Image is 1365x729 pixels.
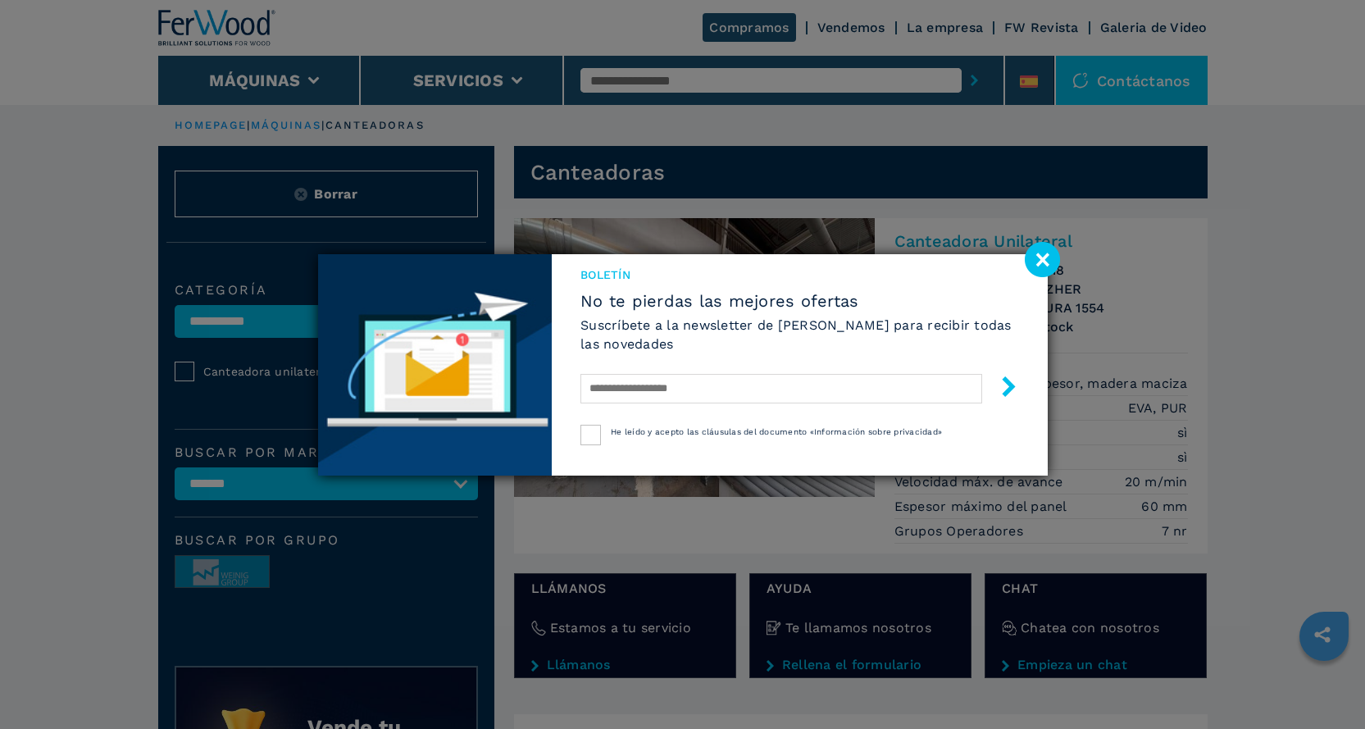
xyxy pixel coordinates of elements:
[580,267,1018,283] span: Boletín
[982,370,1019,408] button: submit-button
[580,316,1018,353] h6: Suscríbete a la newsletter de [PERSON_NAME] para recibir todas las novedades
[580,291,1018,311] span: No te pierdas las mejores ofertas
[318,254,553,476] img: Newsletter image
[611,427,942,436] span: He leído y acepto las cláusulas del documento «Información sobre privacidad»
